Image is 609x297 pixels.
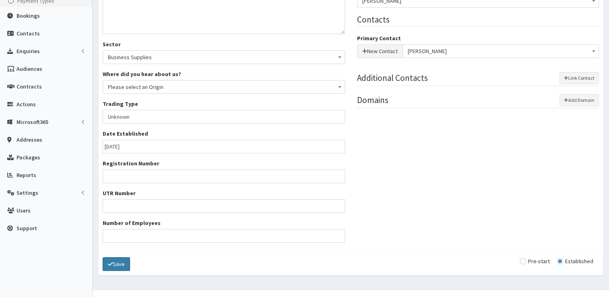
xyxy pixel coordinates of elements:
[520,258,550,264] label: Pre-start
[17,225,37,232] span: Support
[103,159,159,167] label: Registration Number
[408,45,594,57] span: Rachel Harding-Hall
[103,189,136,197] label: UTR Number
[559,94,599,106] button: Add Domain
[108,52,340,63] span: Business Supplies
[108,81,340,93] span: Please select an Origin
[559,72,599,84] button: Link Contact
[17,12,40,19] span: Bookings
[103,100,138,108] label: Trading Type
[17,101,36,108] span: Actions
[17,118,48,126] span: Microsoft365
[17,83,42,90] span: Contracts
[557,258,593,264] label: Established
[103,130,148,138] label: Date Established
[103,219,161,227] label: Number of Employees
[103,80,345,94] span: Please select an Origin
[17,171,36,179] span: Reports
[357,14,599,26] legend: Contacts
[103,257,130,271] button: Save
[17,189,38,196] span: Settings
[357,72,599,86] legend: Additional Contacts
[17,47,40,55] span: Enquiries
[17,154,40,161] span: Packages
[103,70,181,78] label: Where did you hear about us?
[17,65,42,72] span: Audiences
[103,40,121,48] label: Sector
[357,94,599,108] legend: Domains
[17,207,31,214] span: Users
[17,30,40,37] span: Contacts
[357,44,403,58] button: New Contact
[103,50,345,64] span: Business Supplies
[357,34,401,42] label: Primary Contact
[17,136,42,143] span: Addresses
[403,44,599,58] span: Rachel Harding-Hall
